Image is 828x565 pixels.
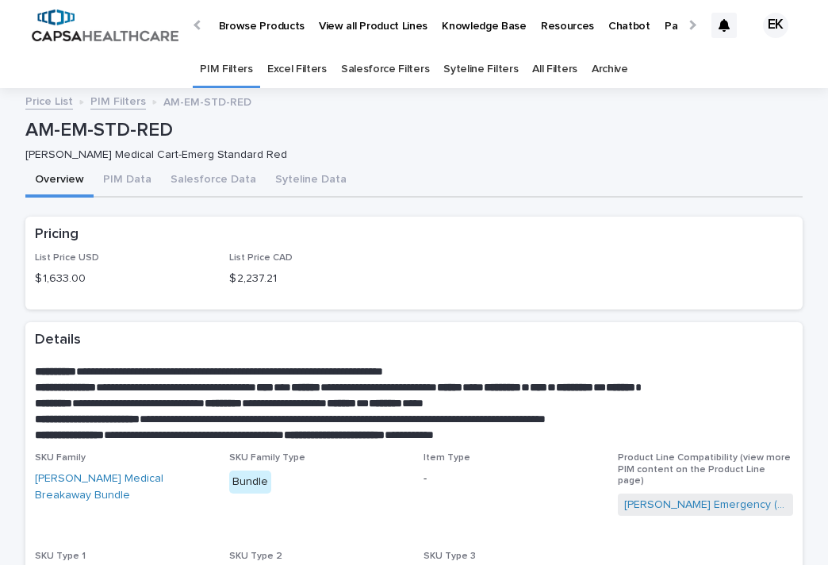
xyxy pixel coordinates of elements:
button: Syteline Data [266,164,356,198]
a: PIM Filters [90,91,146,110]
span: Item Type [424,453,470,463]
span: SKU Type 2 [229,552,282,561]
a: Salesforce Filters [341,51,429,88]
span: Product Line Compatibility (view more PIM content on the Product Line page) [618,453,791,486]
p: AM-EM-STD-RED [163,92,251,110]
span: SKU Family Type [229,453,305,463]
a: PIM Filters [200,51,253,88]
h2: Pricing [35,226,79,244]
a: [PERSON_NAME] Emergency (Crash) Carts [624,497,787,513]
span: List Price CAD [229,253,293,263]
h2: Details [35,332,81,349]
a: Excel Filters [267,51,327,88]
div: Bundle [229,471,271,494]
a: Syteline Filters [443,51,518,88]
p: $ 1,633.00 [35,271,210,287]
a: Archive [592,51,628,88]
p: [PERSON_NAME] Medical Cart-Emerg Standard Red [25,148,790,162]
button: PIM Data [94,164,161,198]
p: AM-EM-STD-RED [25,119,796,142]
a: All Filters [532,51,577,88]
button: Overview [25,164,94,198]
div: EK [763,13,788,38]
span: List Price USD [35,253,99,263]
a: Price List [25,91,73,110]
p: $ 2,237.21 [229,271,404,287]
button: Salesforce Data [161,164,266,198]
a: [PERSON_NAME] Medical Breakaway Bundle [35,471,210,504]
span: SKU Type 1 [35,552,86,561]
img: B5p4sRfuTuC72oLToeu7 [32,10,178,41]
span: SKU Family [35,453,86,463]
span: SKU Type 3 [424,552,476,561]
p: - [424,471,599,487]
